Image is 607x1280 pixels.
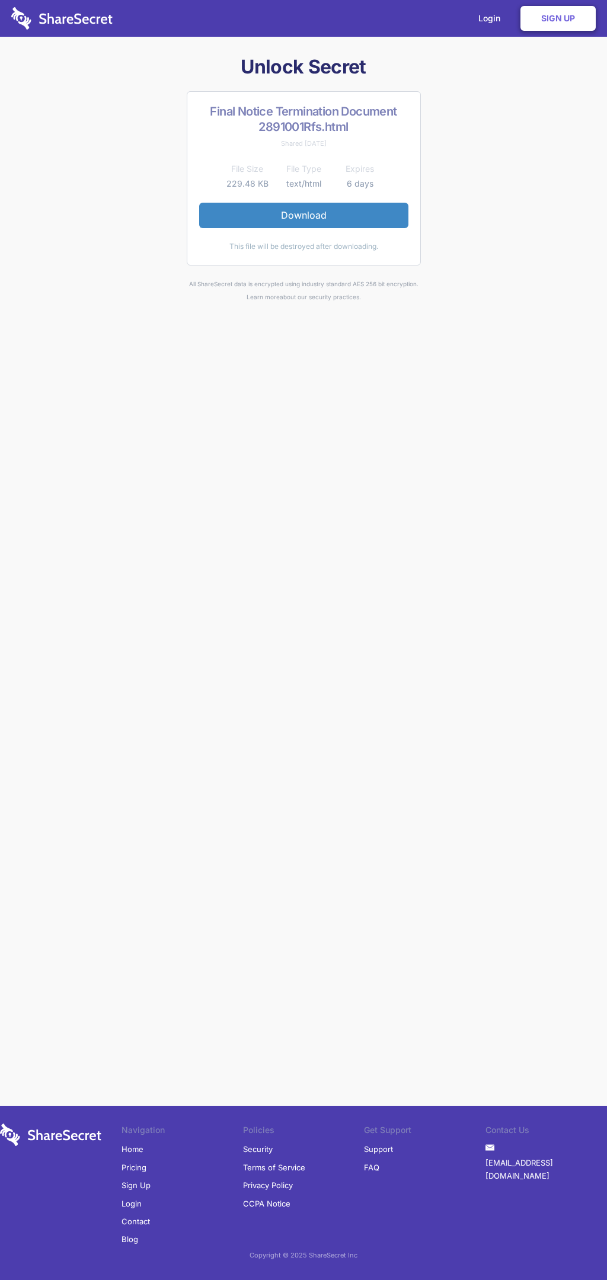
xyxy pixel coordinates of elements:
[243,1140,273,1158] a: Security
[122,1140,143,1158] a: Home
[276,162,332,176] th: File Type
[485,1124,607,1140] li: Contact Us
[11,7,113,30] img: logo-wordmark-white-trans-d4663122ce5f474addd5e946df7df03e33cb6a1c49d2221995e7729f52c070b2.svg
[219,162,276,176] th: File Size
[364,1159,379,1176] a: FAQ
[122,1195,142,1212] a: Login
[243,1176,293,1194] a: Privacy Policy
[485,1154,607,1185] a: [EMAIL_ADDRESS][DOMAIN_NAME]
[243,1159,305,1176] a: Terms of Service
[332,177,388,191] td: 6 days
[199,240,408,253] div: This file will be destroyed after downloading.
[247,293,280,300] a: Learn more
[332,162,388,176] th: Expires
[199,203,408,228] a: Download
[122,1230,138,1248] a: Blog
[122,1124,243,1140] li: Navigation
[122,1212,150,1230] a: Contact
[243,1195,290,1212] a: CCPA Notice
[243,1124,365,1140] li: Policies
[199,137,408,150] div: Shared [DATE]
[122,1176,151,1194] a: Sign Up
[364,1140,393,1158] a: Support
[199,104,408,135] h2: Final Notice Termination Document 2891001Rfs.html
[520,6,596,31] a: Sign Up
[364,1124,485,1140] li: Get Support
[219,177,276,191] td: 229.48 KB
[122,1159,146,1176] a: Pricing
[276,177,332,191] td: text/html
